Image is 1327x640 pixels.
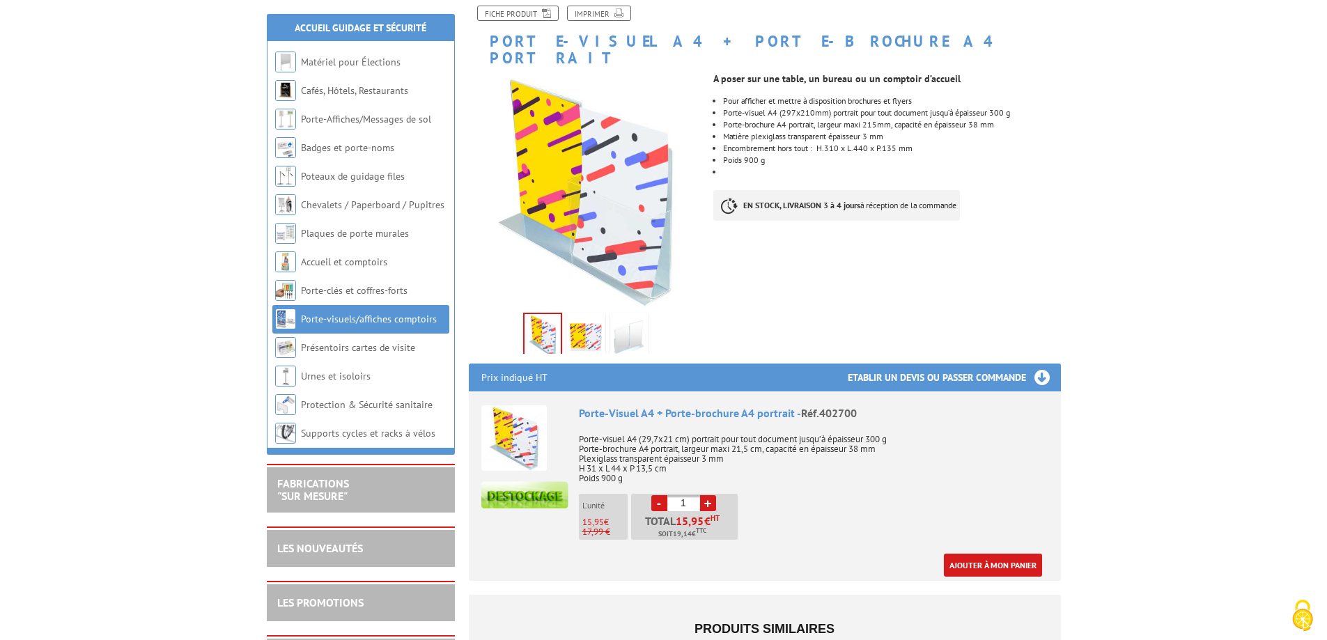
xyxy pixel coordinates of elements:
[713,72,961,85] strong: A poser sur une table, un bureau ou un comptoir d’accueil
[275,423,296,444] img: Supports cycles et racks à vélos
[275,280,296,301] img: Porte-clés et coffres-forts
[579,405,1048,421] div: Porte-Visuel A4 + Porte-brochure A4 portrait -
[275,109,296,130] img: Porte-Affiches/Messages de sol
[723,120,1060,129] li: Porte-brochure A4 portrait, largeur maxi 215mm, capacité en épaisseur 38 mm
[275,80,296,101] img: Cafés, Hôtels, Restaurants
[582,516,604,528] span: 15,95
[481,364,548,391] p: Prix indiqué HT
[301,198,444,211] a: Chevalets / Paperboard / Pupitres
[700,495,716,511] a: +
[723,97,1060,105] li: Pour afficher et mettre à disposition brochures et flyers
[713,190,960,221] p: à réception de la commande
[723,109,1060,117] li: Porte-visuel A4 (297x210mm) portrait pour tout document jusqu’à épaisseur 300 g
[469,73,704,308] img: 402700_1.jpg
[723,144,1060,153] div: Encombrement hors tout : H.310 x L.440 x P.135 mm
[275,366,296,387] img: Urnes et isoloirs
[275,223,296,244] img: Plaques de porte murales
[301,170,405,182] a: Poteaux de guidage files
[301,313,437,325] a: Porte-visuels/affiches comptoirs
[676,515,704,526] span: 15,95
[704,515,711,526] span: €
[723,156,1060,164] div: Poids 900 g
[658,529,706,540] span: Soit €
[848,364,1061,391] h3: Etablir un devis ou passer commande
[801,406,857,420] span: Réf.402700
[301,427,435,439] a: Supports cycles et racks à vélos
[651,495,667,511] a: -
[275,309,296,329] img: Porte-visuels/affiches comptoirs
[1278,593,1327,640] button: Cookies (fenêtre modale)
[301,227,409,240] a: Plaques de porte murales
[477,6,559,21] a: Fiche produit
[582,527,628,537] p: 17,99 €
[743,200,860,210] strong: EN STOCK, LIVRAISON 3 à 4 jours
[301,141,394,154] a: Badges et porte-noms
[277,476,349,503] a: FABRICATIONS"Sur Mesure"
[525,314,561,357] img: 402700_1.jpg
[275,394,296,415] img: Protection & Sécurité sanitaire
[579,425,1048,483] p: Porte-visuel A4 (29,7x21 cm) portrait pour tout document jusqu’à épaisseur 300 g Porte-brochure A...
[569,315,603,359] img: 402700_2.jpg
[301,56,401,68] a: Matériel pour Élections
[277,595,364,609] a: LES PROMOTIONS
[295,22,426,34] a: Accueil Guidage et Sécurité
[696,526,706,534] sup: TTC
[301,341,415,354] a: Présentoirs cartes de visite
[275,194,296,215] img: Chevalets / Paperboard / Pupitres
[277,541,363,555] a: LES NOUVEAUTÉS
[582,517,628,527] p: €
[301,256,387,268] a: Accueil et comptoirs
[711,513,720,523] sup: HT
[275,137,296,158] img: Badges et porte-noms
[301,84,408,97] a: Cafés, Hôtels, Restaurants
[481,481,568,508] img: destockage
[301,370,371,382] a: Urnes et isoloirs
[275,52,296,72] img: Matériel pour Élections
[275,166,296,187] img: Poteaux de guidage files
[612,315,646,359] img: 402700_3.jpg
[582,501,628,510] p: L'unité
[301,113,431,125] a: Porte-Affiches/Messages de sol
[275,337,296,358] img: Présentoirs cartes de visite
[723,132,1060,141] li: Matière plexiglass transparent épaisseur 3 mm
[673,529,692,540] span: 19,14
[694,622,835,636] span: Produits similaires
[301,398,433,411] a: Protection & Sécurité sanitaire
[481,405,547,471] img: Porte-Visuel A4 + Porte-brochure A4 portrait
[635,515,738,540] p: Total
[275,251,296,272] img: Accueil et comptoirs
[944,554,1042,577] a: Ajouter à mon panier
[301,284,408,297] a: Porte-clés et coffres-forts
[1285,598,1320,633] img: Cookies (fenêtre modale)
[567,6,631,21] a: Imprimer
